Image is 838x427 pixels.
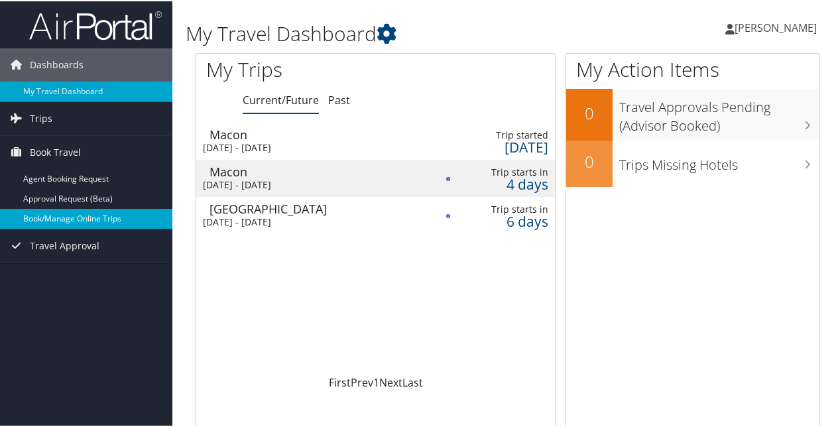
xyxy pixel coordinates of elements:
span: Book Travel [30,135,81,168]
a: 0Travel Approvals Pending (Advisor Booked) [566,88,819,139]
h2: 0 [566,149,613,172]
div: Trip starts in [463,165,549,177]
span: Travel Approval [30,228,99,261]
span: [PERSON_NAME] [735,19,817,34]
div: Trip starts in [463,202,549,214]
h2: 0 [566,101,613,123]
div: Macon [209,127,422,139]
a: 1 [373,374,379,389]
h3: Travel Approvals Pending (Advisor Booked) [619,90,819,134]
div: [DATE] - [DATE] [203,141,416,152]
h1: My Trips [206,54,396,82]
img: alert-flat-solid-info.png [446,176,450,180]
h3: Trips Missing Hotels [619,148,819,173]
div: [DATE] - [DATE] [203,178,416,190]
a: Past [328,91,350,106]
h1: My Action Items [566,54,819,82]
div: [DATE] - [DATE] [203,215,416,227]
a: 0Trips Missing Hotels [566,139,819,186]
a: First [329,374,351,389]
a: Prev [351,374,373,389]
a: Next [379,374,402,389]
div: 4 days [463,177,549,189]
a: [PERSON_NAME] [725,7,830,46]
span: Dashboards [30,47,84,80]
div: [GEOGRAPHIC_DATA] [209,202,422,213]
div: [DATE] [463,140,549,152]
img: alert-flat-solid-info.png [446,213,450,217]
a: Current/Future [243,91,319,106]
div: 6 days [463,214,549,226]
h1: My Travel Dashboard [186,19,615,46]
div: Trip started [463,128,549,140]
a: Last [402,374,423,389]
div: Macon [209,164,422,176]
span: Trips [30,101,52,134]
img: airportal-logo.png [29,9,162,40]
